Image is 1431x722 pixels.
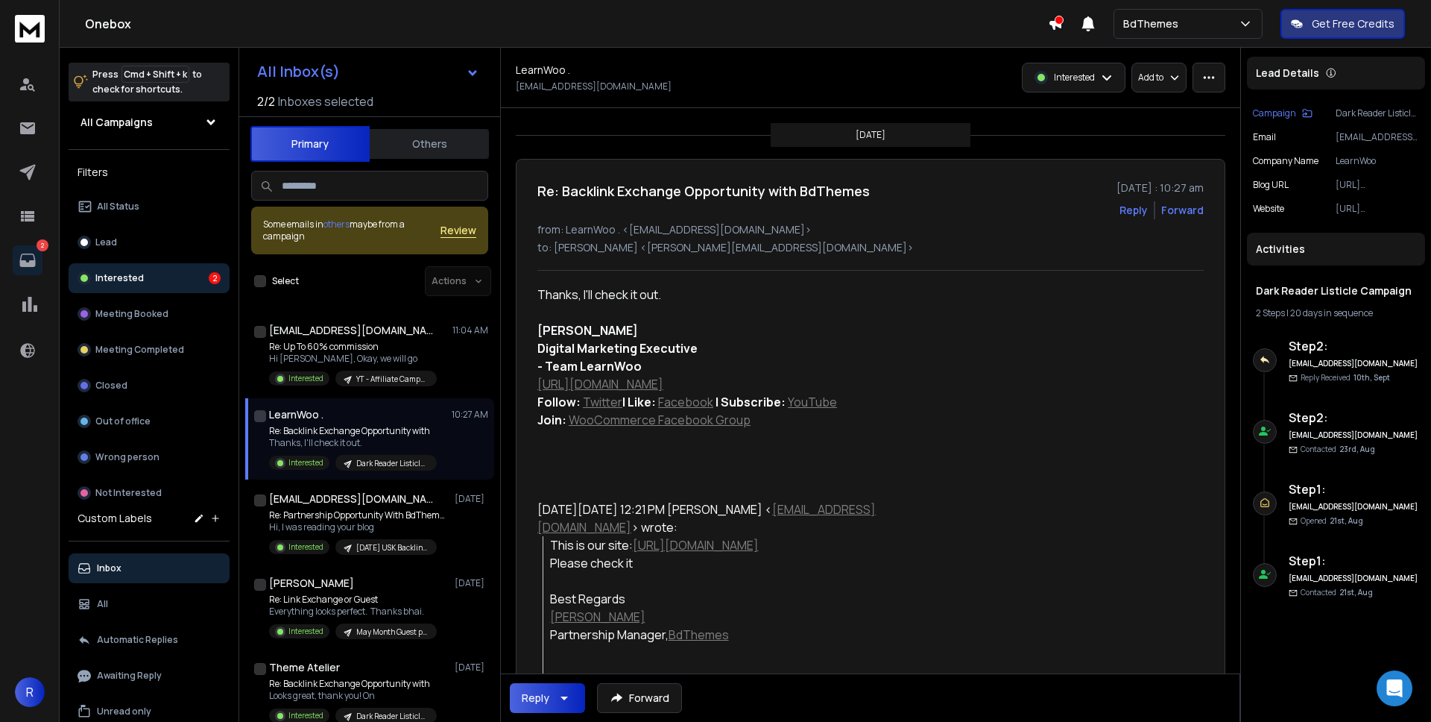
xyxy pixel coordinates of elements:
[1253,155,1318,167] p: Company Name
[69,227,230,257] button: Lead
[209,272,221,284] div: 2
[633,537,759,553] a: [URL][DOMAIN_NAME]
[856,129,885,141] p: [DATE]
[715,394,718,410] b: |
[1289,358,1419,369] h6: [EMAIL_ADDRESS][DOMAIN_NAME]
[85,15,1048,33] h1: Onebox
[269,509,448,521] p: Re: Partnership Opportunity With BdThemes
[257,64,340,79] h1: All Inbox(s)
[97,562,121,574] p: Inbox
[269,678,437,690] p: Re: Backlink Exchange Opportunity with
[95,308,168,320] p: Meeting Booked
[537,222,1204,237] p: from: LearnWoo . <[EMAIL_ADDRESS][DOMAIN_NAME]>
[1336,203,1419,215] p: [URL][DOMAIN_NAME]
[1253,107,1296,119] p: Campaign
[1353,372,1390,383] span: 10th, Sept
[69,553,230,583] button: Inbox
[1116,180,1204,195] p: [DATE] : 10:27 am
[15,677,45,707] button: R
[288,373,323,384] p: Interested
[440,223,476,238] button: Review
[263,219,440,242] div: Some emails in maybe from a campaign
[658,394,713,410] a: Facebook
[1119,203,1148,218] button: Reply
[1289,409,1419,427] h6: Step 2 :
[1253,107,1312,119] button: Campaign
[452,324,488,336] p: 11:04 AM
[95,344,184,356] p: Meeting Completed
[516,63,570,78] h1: LearnWoo .
[269,425,437,437] p: Re: Backlink Exchange Opportunity with
[516,81,672,92] p: [EMAIL_ADDRESS][DOMAIN_NAME]
[69,371,230,401] button: Closed
[80,115,153,130] h1: All Campaigns
[69,299,230,329] button: Meeting Booked
[95,415,151,427] p: Out of office
[69,589,230,619] button: All
[95,487,162,499] p: Not Interested
[78,511,152,526] h3: Custom Labels
[278,92,373,110] h3: Inboxes selected
[288,626,323,637] p: Interested
[97,201,139,213] p: All Status
[288,457,323,468] p: Interested
[245,57,491,87] button: All Inbox(s)
[250,126,370,162] button: Primary
[269,606,437,618] p: Everything looks perfect. Thanks bhai.
[1054,72,1095,84] p: Interested
[569,412,751,428] a: WooCommerce Facebook Group
[95,451,159,463] p: Wrong person
[121,66,189,83] span: Cmd + Shift + k
[550,536,973,572] div: This is our site: Please check it
[288,541,323,553] p: Interested
[537,358,642,374] b: - Team LearnWoo
[269,407,323,422] h1: LearnWoo .
[356,627,428,638] p: May Month Guest post or Link Exchange Outreach Campaign
[669,627,729,643] a: BdThemes
[356,711,428,722] p: Dark Reader Listicle Campaign
[1312,16,1394,31] p: Get Free Credits
[269,660,340,675] h1: Theme Atelier
[1336,131,1419,143] p: [EMAIL_ADDRESS][DOMAIN_NAME]
[1336,179,1419,191] p: [URL][DOMAIN_NAME]
[97,670,162,682] p: Awaiting Reply
[721,394,786,410] b: Subscribe:
[1253,179,1289,191] p: Blog URL
[257,92,275,110] span: 2 / 2
[97,598,108,610] p: All
[97,706,151,718] p: Unread only
[622,394,625,410] b: |
[1289,501,1419,512] h6: [EMAIL_ADDRESS][DOMAIN_NAME]
[1161,203,1204,218] div: Forward
[1330,515,1363,526] span: 21st, Aug
[37,239,48,251] p: 2
[269,353,437,365] p: Hi [PERSON_NAME], Okay, we will go
[1253,131,1276,143] p: Email
[788,394,837,410] a: YouTube
[269,576,354,591] h1: [PERSON_NAME]
[1289,337,1419,355] h6: Step 2 :
[1301,515,1363,527] p: Opened
[69,162,230,183] h3: Filters
[69,478,230,508] button: Not Interested
[583,394,622,410] a: Twitter
[269,341,437,353] p: Re: Up To 60% commission
[69,406,230,436] button: Out of office
[1253,203,1284,215] p: website
[537,500,973,536] div: [DATE][DATE] 12:21 PM [PERSON_NAME] < > wrote:
[550,626,973,644] div: Partnership Manager,
[1377,671,1412,706] div: Open Intercom Messenger
[537,340,698,357] b: Digital Marketing Executive
[69,661,230,691] button: Awaiting Reply
[15,15,45,43] img: logo
[95,380,127,392] p: Closed
[269,594,437,606] p: Re: Link Exchange or Guest
[452,409,488,421] p: 10:27 AM
[455,493,488,505] p: [DATE]
[510,683,585,713] button: Reply
[269,492,433,506] h1: [EMAIL_ADDRESS][DOMAIN_NAME]
[537,376,663,392] a: [URL][DOMAIN_NAME]
[537,412,566,428] b: Join:
[1256,307,1285,319] span: 2 Steps
[1289,480,1419,498] h6: Step 1 :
